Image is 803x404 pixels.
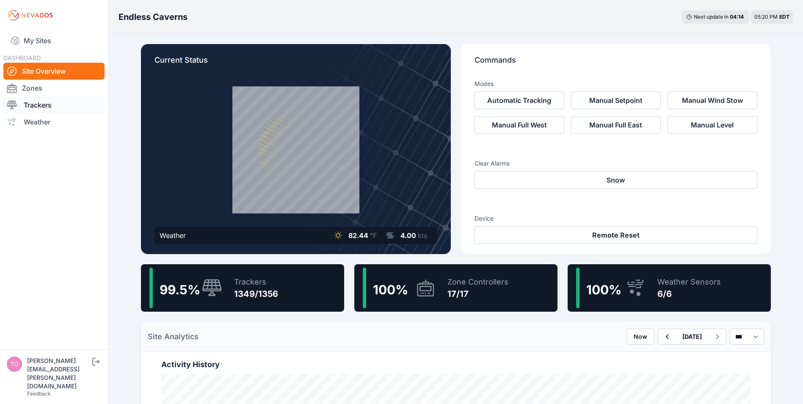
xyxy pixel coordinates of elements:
[475,226,757,244] button: Remote Reset
[234,276,278,288] div: Trackers
[27,390,51,397] a: Feedback
[7,8,54,22] img: Nevados
[657,276,721,288] div: Weather Sensors
[160,230,186,241] div: Weather
[3,97,105,113] a: Trackers
[3,63,105,80] a: Site Overview
[155,54,437,73] p: Current Status
[3,113,105,130] a: Weather
[475,159,757,168] h3: Clear Alarms
[3,54,41,61] span: DASHBOARD
[475,214,757,223] h3: Device
[571,116,661,134] button: Manual Full East
[730,14,745,20] div: 04 : 14
[373,282,408,297] span: 100 %
[27,357,91,390] div: [PERSON_NAME][EMAIL_ADDRESS][PERSON_NAME][DOMAIN_NAME]
[475,54,757,73] p: Commands
[161,359,751,371] h2: Activity History
[657,288,721,300] div: 6/6
[475,171,757,189] button: Snow
[234,288,278,300] div: 1349/1356
[354,264,557,312] a: 100%Zone Controllers17/17
[447,288,508,300] div: 17/17
[160,282,200,297] span: 99.5 %
[447,276,508,288] div: Zone Controllers
[571,91,661,109] button: Manual Setpoint
[568,264,771,312] a: 100%Weather Sensors6/6
[7,357,22,372] img: tomasz.barcz@energix-group.com
[141,264,344,312] a: 99.5%Trackers1349/1356
[400,231,416,240] span: 4.00
[3,80,105,97] a: Zones
[119,11,188,23] h3: Endless Caverns
[754,14,778,20] span: 05:20 PM
[370,231,377,240] span: °F
[694,14,728,20] span: Next update in
[475,116,564,134] button: Manual Full West
[348,231,368,240] span: 82.44
[475,91,564,109] button: Automatic Tracking
[119,6,188,28] nav: Breadcrumb
[779,14,789,20] span: EDT
[676,329,709,344] button: [DATE]
[418,231,427,240] span: kts
[3,30,105,51] a: My Sites
[668,91,757,109] button: Manual Wind Stow
[148,331,199,343] h2: Site Analytics
[668,116,757,134] button: Manual Level
[475,80,494,88] h3: Modes
[586,282,621,297] span: 100 %
[626,329,654,345] button: Now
